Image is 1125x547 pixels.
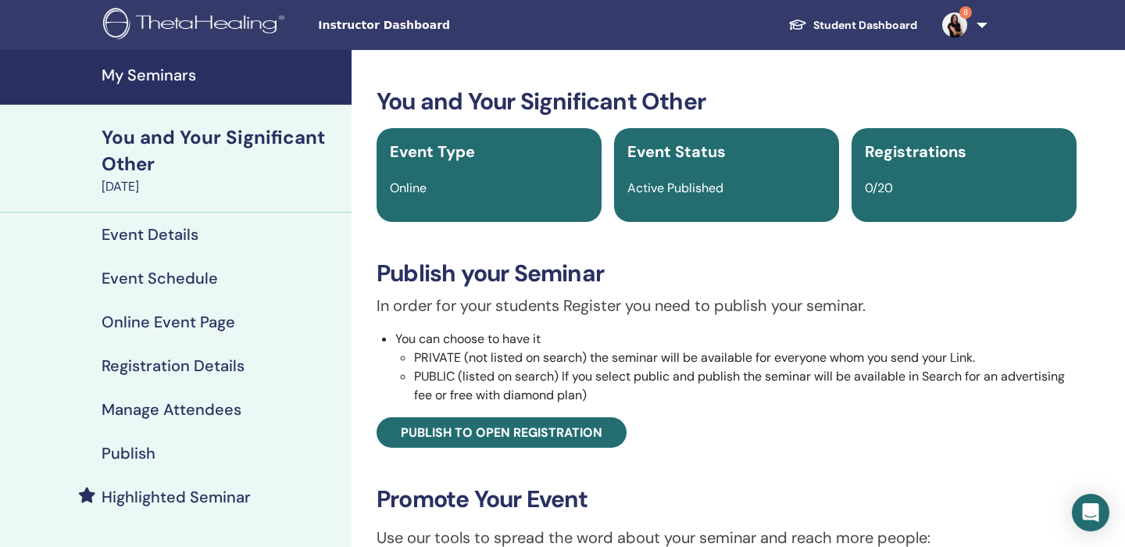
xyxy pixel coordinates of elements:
span: Event Type [390,141,475,162]
h4: Publish [102,444,155,463]
div: You and Your Significant Other [102,124,342,177]
span: Online [390,180,427,196]
h3: You and Your Significant Other [377,88,1077,116]
span: 0/20 [865,180,893,196]
span: Publish to open registration [401,424,602,441]
a: You and Your Significant Other[DATE] [92,124,352,196]
h4: Registration Details [102,356,245,375]
a: Student Dashboard [776,11,930,40]
span: Instructor Dashboard [318,17,552,34]
span: Event Status [627,141,726,162]
span: Registrations [865,141,966,162]
span: Active Published [627,180,723,196]
h4: Online Event Page [102,313,235,331]
a: Publish to open registration [377,417,627,448]
h4: Event Schedule [102,269,218,288]
li: You can choose to have it [395,330,1077,405]
div: [DATE] [102,177,342,196]
img: logo.png [103,8,290,43]
h4: Manage Attendees [102,400,241,419]
p: In order for your students Register you need to publish your seminar. [377,294,1077,317]
div: Open Intercom Messenger [1072,494,1109,531]
h3: Promote Your Event [377,485,1077,513]
h3: Publish your Seminar [377,259,1077,288]
span: 8 [959,6,972,19]
img: default.jpg [942,13,967,38]
img: graduation-cap-white.svg [788,18,807,31]
li: PRIVATE (not listed on search) the seminar will be available for everyone whom you send your Link. [414,349,1077,367]
h4: Highlighted Seminar [102,488,251,506]
h4: My Seminars [102,66,342,84]
h4: Event Details [102,225,198,244]
li: PUBLIC (listed on search) If you select public and publish the seminar will be available in Searc... [414,367,1077,405]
